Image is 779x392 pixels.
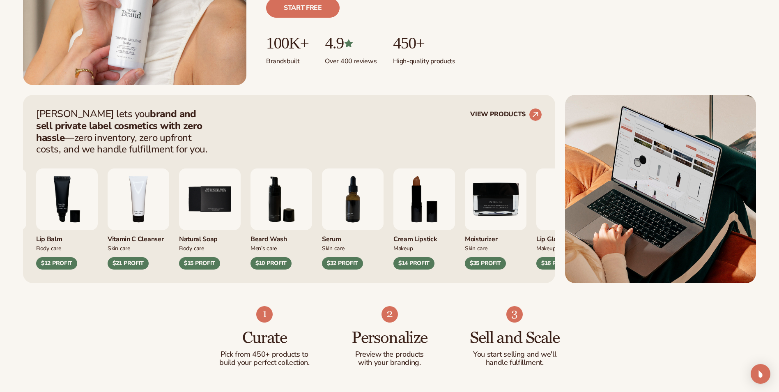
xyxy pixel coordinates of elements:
[179,168,241,230] img: Nature bar of soap.
[536,257,577,270] div: $16 PROFIT
[36,244,98,252] div: Body Care
[36,257,77,270] div: $12 PROFIT
[465,168,526,270] div: 9 / 9
[465,230,526,244] div: Moisturizer
[343,359,436,367] p: with your branding.
[325,52,377,66] p: Over 400 reviews
[108,168,169,230] img: Vitamin c cleanser.
[751,364,770,384] div: Open Intercom Messenger
[393,168,455,230] img: Luxury cream lipstick.
[322,257,363,270] div: $32 PROFIT
[536,230,598,244] div: Lip Gloss
[108,230,169,244] div: Vitamin C Cleanser
[565,95,756,283] img: Shopify Image 2
[179,257,220,270] div: $15 PROFIT
[36,108,213,155] p: [PERSON_NAME] lets you —zero inventory, zero upfront costs, and we handle fulfillment for you.
[266,34,308,52] p: 100K+
[325,34,377,52] p: 4.9
[393,52,455,66] p: High-quality products
[393,34,455,52] p: 450+
[179,244,241,252] div: Body Care
[343,329,436,347] h3: Personalize
[36,107,202,144] strong: brand and sell private label cosmetics with zero hassle
[393,230,455,244] div: Cream Lipstick
[36,230,98,244] div: Lip Balm
[218,329,311,347] h3: Curate
[179,230,241,244] div: Natural Soap
[250,168,312,230] img: Foaming beard wash.
[108,257,149,270] div: $21 PROFIT
[506,306,523,323] img: Shopify Image 6
[36,168,98,230] img: Smoothing lip balm.
[250,230,312,244] div: Beard Wash
[322,244,384,252] div: Skin Care
[343,350,436,359] p: Preview the products
[465,257,506,270] div: $35 PROFIT
[536,168,598,270] div: 1 / 9
[179,168,241,270] div: 5 / 9
[108,244,169,252] div: Skin Care
[393,244,455,252] div: Makeup
[470,108,542,121] a: VIEW PRODUCTS
[393,168,455,270] div: 8 / 9
[536,244,598,252] div: Makeup
[108,168,169,270] div: 4 / 9
[36,168,98,270] div: 3 / 9
[469,350,561,359] p: You start selling and we'll
[465,244,526,252] div: Skin Care
[250,168,312,270] div: 6 / 9
[322,168,384,270] div: 7 / 9
[256,306,273,323] img: Shopify Image 4
[381,306,398,323] img: Shopify Image 5
[322,168,384,230] img: Collagen and retinol serum.
[250,244,312,252] div: Men’s Care
[469,329,561,347] h3: Sell and Scale
[469,359,561,367] p: handle fulfillment.
[536,168,598,230] img: Pink lip gloss.
[250,257,292,270] div: $10 PROFIT
[218,350,311,367] p: Pick from 450+ products to build your perfect collection.
[266,52,308,66] p: Brands built
[322,230,384,244] div: Serum
[393,257,434,270] div: $14 PROFIT
[465,168,526,230] img: Moisturizer.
